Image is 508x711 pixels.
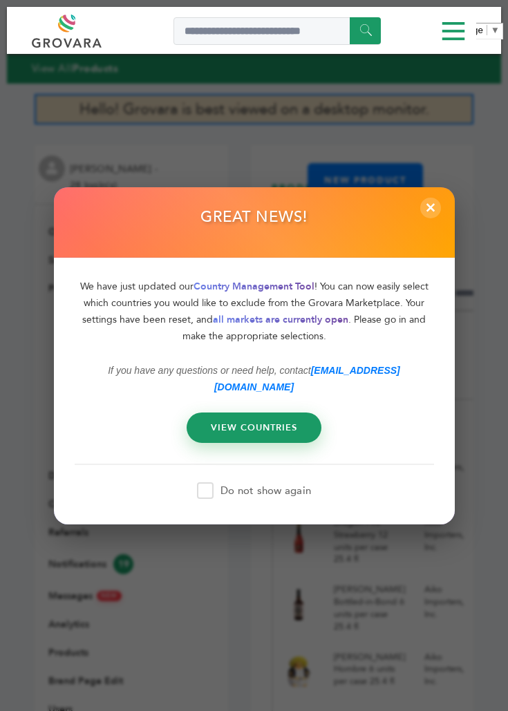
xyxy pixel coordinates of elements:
[187,413,321,443] a: VIEW COUNTRIES
[75,362,434,395] p: If you have any questions or need help, contact
[75,278,434,345] p: We have just updated our ! You can now easily select which countries you would like to exclude fr...
[491,25,500,35] span: ▼
[414,25,483,35] span: Select Language
[200,207,308,234] h2: GREAT NEWS!
[213,313,348,326] span: all markets are currently open
[173,17,381,45] input: Search a product or brand...
[197,482,311,499] label: Do not show again
[214,365,400,392] a: [EMAIL_ADDRESS][DOMAIN_NAME]
[420,197,441,218] span: ×
[32,16,477,47] div: Menu
[194,280,314,293] span: Country Management Tool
